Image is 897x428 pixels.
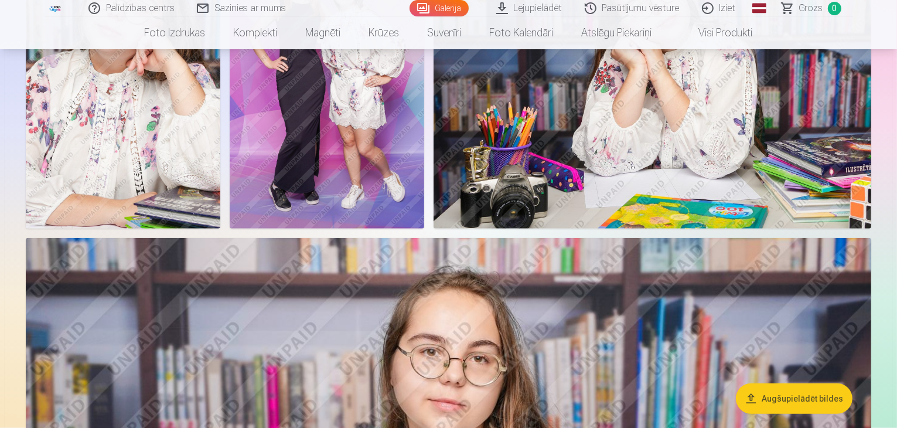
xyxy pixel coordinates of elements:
a: Atslēgu piekariņi [568,16,666,49]
a: Visi produkti [666,16,767,49]
span: 0 [828,2,841,15]
a: Magnēti [292,16,355,49]
a: Komplekti [220,16,292,49]
a: Foto kalendāri [476,16,568,49]
a: Krūzes [355,16,414,49]
img: /fa1 [49,5,62,12]
a: Foto izdrukas [131,16,220,49]
a: Suvenīri [414,16,476,49]
span: Grozs [799,1,823,15]
button: Augšupielādēt bildes [736,383,852,414]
